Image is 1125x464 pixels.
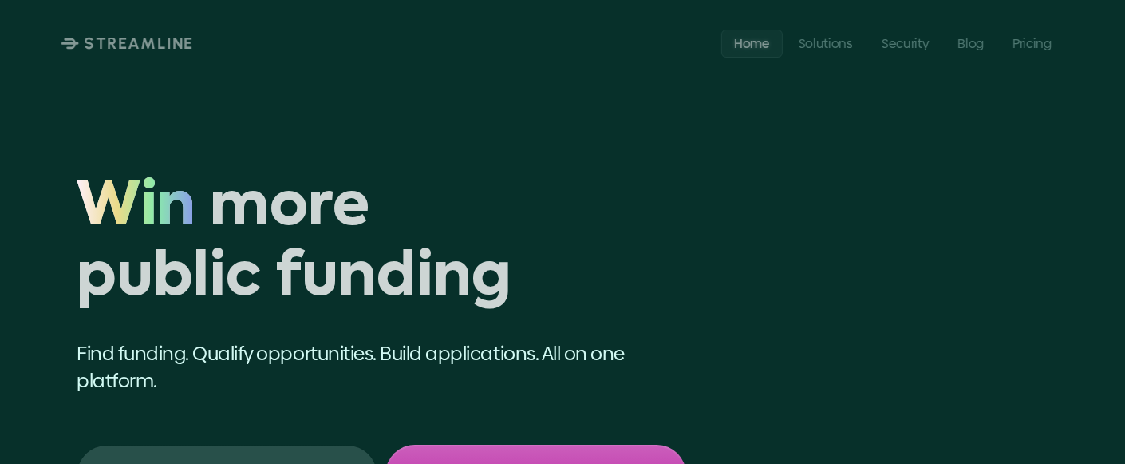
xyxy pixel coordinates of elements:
a: Pricing [1000,29,1064,57]
a: Security [869,29,941,57]
a: STREAMLINE [61,34,194,53]
p: STREAMLINE [84,34,194,53]
h1: Win more public funding [77,173,686,315]
p: Blog [957,35,984,50]
p: Pricing [1012,35,1052,50]
p: Security [882,35,929,50]
span: Win [77,173,195,244]
p: Solutions [799,35,853,50]
a: Home [721,29,783,57]
a: Blog [945,29,997,57]
p: Find funding. Qualify opportunities. Build applications. All on one platform. [77,340,686,394]
p: Home [734,35,770,50]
